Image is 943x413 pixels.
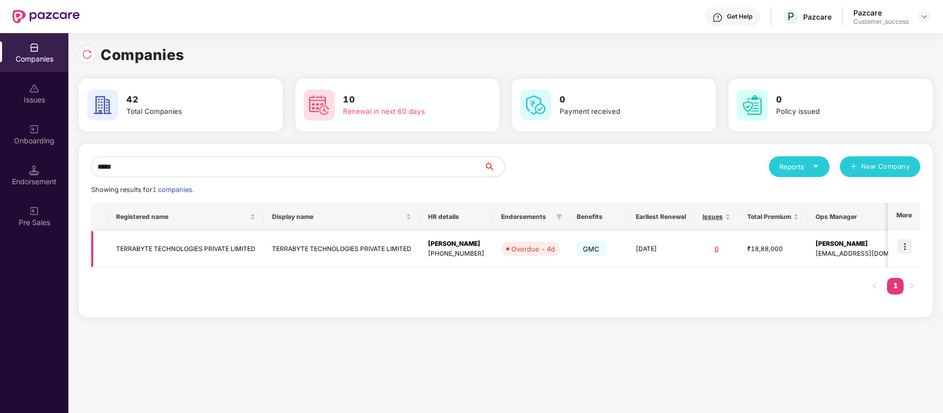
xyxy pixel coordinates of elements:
img: icon [897,239,912,254]
img: svg+xml;base64,PHN2ZyBpZD0iSXNzdWVzX2Rpc2FibGVkIiB4bWxucz0iaHR0cDovL3d3dy53My5vcmcvMjAwMC9zdmciIH... [29,83,39,94]
li: Previous Page [866,278,883,294]
img: svg+xml;base64,PHN2ZyBpZD0iUmVsb2FkLTMyeDMyIiB4bWxucz0iaHR0cDovL3d3dy53My5vcmcvMjAwMC9zdmciIHdpZH... [82,49,92,60]
button: left [866,278,883,294]
div: Policy issued [776,106,898,117]
img: svg+xml;base64,PHN2ZyB3aWR0aD0iMjAiIGhlaWdodD0iMjAiIHZpZXdCb3g9IjAgMCAyMCAyMCIgZmlsbD0ibm9uZSIgeG... [29,206,39,216]
span: filter [556,214,562,220]
th: Registered name [108,203,264,231]
div: Pazcare [803,12,832,22]
span: GMC [577,242,606,256]
img: svg+xml;base64,PHN2ZyB3aWR0aD0iMjAiIGhlaWdodD0iMjAiIHZpZXdCb3g9IjAgMCAyMCAyMCIgZmlsbD0ibm9uZSIgeG... [29,124,39,135]
div: Customer_success [853,18,909,26]
div: Overdue - 4d [511,244,555,254]
img: svg+xml;base64,PHN2ZyB3aWR0aD0iMTQuNSIgaGVpZ2h0PSIxNC41IiB2aWV3Qm94PSIwIDAgMTYgMTYiIGZpbGw9Im5vbm... [29,165,39,175]
img: svg+xml;base64,PHN2ZyB4bWxucz0iaHR0cDovL3d3dy53My5vcmcvMjAwMC9zdmciIHdpZHRoPSI2MCIgaGVpZ2h0PSI2MC... [737,90,768,121]
img: svg+xml;base64,PHN2ZyB4bWxucz0iaHR0cDovL3d3dy53My5vcmcvMjAwMC9zdmciIHdpZHRoPSI2MCIgaGVpZ2h0PSI2MC... [520,90,551,121]
span: caret-down [812,163,819,170]
h3: 10 [343,93,465,107]
img: svg+xml;base64,PHN2ZyBpZD0iQ29tcGFuaWVzIiB4bWxucz0iaHR0cDovL3d3dy53My5vcmcvMjAwMC9zdmciIHdpZHRoPS... [29,42,39,53]
span: left [871,283,878,289]
span: Endorsements [501,213,552,221]
h1: Companies [101,43,184,66]
img: svg+xml;base64,PHN2ZyBpZD0iRHJvcGRvd24tMzJ4MzIiIHhtbG5zPSJodHRwOi8vd3d3LnczLm9yZy8yMDAwL3N2ZyIgd2... [920,12,928,21]
span: Showing results for [91,186,194,194]
div: [PHONE_NUMBER] [428,249,484,259]
li: 1 [887,278,904,294]
span: Ops Manager [816,213,915,221]
li: Next Page [904,278,920,294]
div: Renewal in next 60 days [343,106,465,117]
td: TERRABYTE TECHNOLOGIES PRIVATE LIMITED [264,231,420,268]
img: svg+xml;base64,PHN2ZyBpZD0iSGVscC0zMngzMiIgeG1sbnM9Imh0dHA6Ly93d3cudzMub3JnLzIwMDAvc3ZnIiB3aWR0aD... [712,12,723,23]
span: Total Premium [747,213,791,221]
span: Display name [272,213,404,221]
div: Pazcare [853,8,909,18]
span: 1 companies. [152,186,194,194]
th: More [888,203,920,231]
div: [EMAIL_ADDRESS][DOMAIN_NAME] [816,249,923,259]
div: Payment received [560,106,682,117]
th: HR details [420,203,493,231]
div: ₹18,88,000 [747,244,799,254]
span: Registered name [116,213,248,221]
img: New Pazcare Logo [12,10,80,23]
h3: 0 [776,93,898,107]
span: P [788,10,794,23]
button: search [483,156,505,177]
th: Total Premium [739,203,807,231]
img: svg+xml;base64,PHN2ZyB4bWxucz0iaHR0cDovL3d3dy53My5vcmcvMjAwMC9zdmciIHdpZHRoPSI2MCIgaGVpZ2h0PSI2MC... [87,90,118,121]
span: Issues [703,213,723,221]
td: [DATE] [627,231,694,268]
th: Issues [694,203,739,231]
button: right [904,278,920,294]
span: right [909,283,915,289]
th: Benefits [568,203,627,231]
div: Total Companies [126,106,249,117]
div: [PERSON_NAME] [816,239,923,249]
button: plusNew Company [840,156,920,177]
h3: 42 [126,93,249,107]
div: [PERSON_NAME] [428,239,484,249]
h3: 0 [560,93,682,107]
div: Get Help [727,12,752,21]
div: Reports [779,161,819,172]
span: plus [850,163,857,171]
span: search [483,163,505,171]
th: Earliest Renewal [627,203,694,231]
a: 1 [887,278,904,293]
div: 0 [703,244,731,254]
td: TERRABYTE TECHNOLOGIES PRIVATE LIMITED [108,231,264,268]
span: filter [554,211,564,223]
th: Display name [264,203,420,231]
span: New Company [861,161,910,172]
img: svg+xml;base64,PHN2ZyB4bWxucz0iaHR0cDovL3d3dy53My5vcmcvMjAwMC9zdmciIHdpZHRoPSI2MCIgaGVpZ2h0PSI2MC... [304,90,335,121]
